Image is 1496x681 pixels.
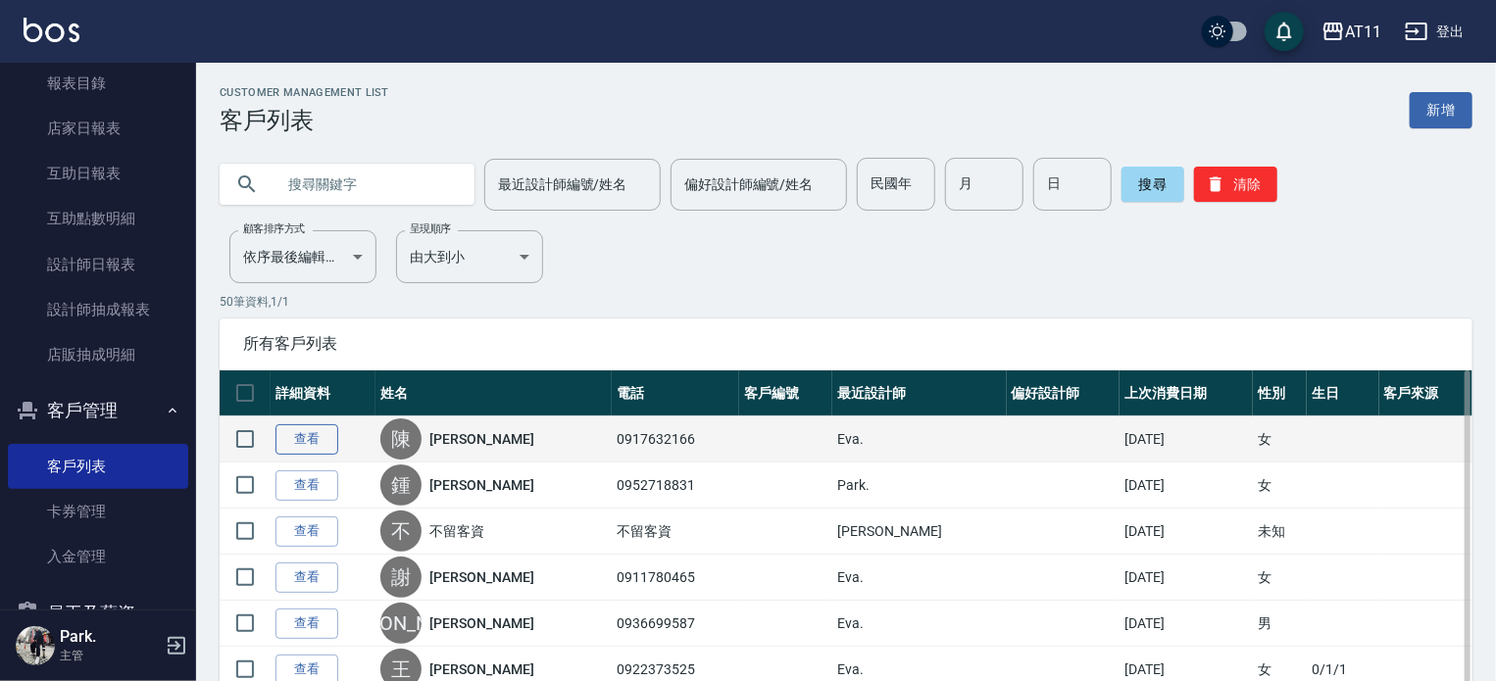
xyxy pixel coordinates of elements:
div: 鍾 [380,464,422,506]
th: 客戶編號 [739,370,832,416]
th: 上次消費日期 [1120,370,1253,416]
div: 依序最後編輯時間 [229,230,376,283]
button: AT11 [1314,12,1389,52]
td: 不留客資 [612,509,739,555]
th: 最近設計師 [832,370,1006,416]
span: 所有客戶列表 [243,334,1449,354]
a: 查看 [275,608,338,639]
td: [DATE] [1120,601,1253,647]
a: 互助點數明細 [8,196,188,241]
label: 呈現順序 [410,221,451,236]
a: [PERSON_NAME] [429,659,533,679]
td: [PERSON_NAME] [832,509,1006,555]
th: 電話 [612,370,739,416]
th: 姓名 [375,370,612,416]
th: 性別 [1253,370,1307,416]
a: 設計師日報表 [8,242,188,287]
div: 陳 [380,418,422,460]
td: 0911780465 [612,555,739,601]
button: 清除 [1194,167,1277,202]
td: Eva. [832,416,1006,462]
a: 查看 [275,424,338,455]
a: [PERSON_NAME] [429,429,533,449]
a: [PERSON_NAME] [429,613,533,633]
div: AT11 [1345,20,1381,44]
a: 店家日報表 [8,106,188,151]
div: 由大到小 [396,230,543,283]
td: [DATE] [1120,416,1253,462]
td: [DATE] [1120,555,1253,601]
a: 報表目錄 [8,61,188,106]
a: [PERSON_NAME] [429,567,533,587]
th: 偏好設計師 [1007,370,1121,416]
td: [DATE] [1120,462,1253,509]
div: [PERSON_NAME] [380,603,422,644]
a: 入金管理 [8,534,188,579]
td: Park. [832,462,1006,509]
td: 未知 [1253,509,1307,555]
a: 查看 [275,516,338,547]
button: 客戶管理 [8,385,188,436]
td: 女 [1253,555,1307,601]
div: 不 [380,511,422,552]
a: 卡券管理 [8,489,188,534]
td: 男 [1253,601,1307,647]
h2: Customer Management List [220,86,389,99]
p: 主管 [60,647,160,664]
a: 不留客資 [429,521,484,541]
label: 顧客排序方式 [243,221,305,236]
img: Person [16,626,55,665]
a: 設計師抽成報表 [8,287,188,332]
a: 店販抽成明細 [8,332,188,377]
button: 搜尋 [1122,167,1184,202]
a: 查看 [275,470,338,501]
a: 互助日報表 [8,151,188,196]
td: Eva. [832,555,1006,601]
button: 登出 [1397,14,1472,50]
td: 0952718831 [612,462,739,509]
h5: Park. [60,627,160,647]
a: 新增 [1410,92,1472,128]
td: [DATE] [1120,509,1253,555]
td: 女 [1253,416,1307,462]
td: Eva. [832,601,1006,647]
input: 搜尋關鍵字 [274,158,459,211]
a: 查看 [275,562,338,593]
td: 0936699587 [612,601,739,647]
img: Logo [24,18,79,42]
h3: 客戶列表 [220,107,389,134]
th: 詳細資料 [271,370,375,416]
th: 生日 [1307,370,1378,416]
td: 0917632166 [612,416,739,462]
p: 50 筆資料, 1 / 1 [220,293,1472,311]
td: 女 [1253,462,1307,509]
div: 謝 [380,557,422,598]
button: 員工及薪資 [8,588,188,639]
a: [PERSON_NAME] [429,475,533,495]
button: save [1265,12,1304,51]
th: 客戶來源 [1379,370,1472,416]
a: 客戶列表 [8,444,188,489]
